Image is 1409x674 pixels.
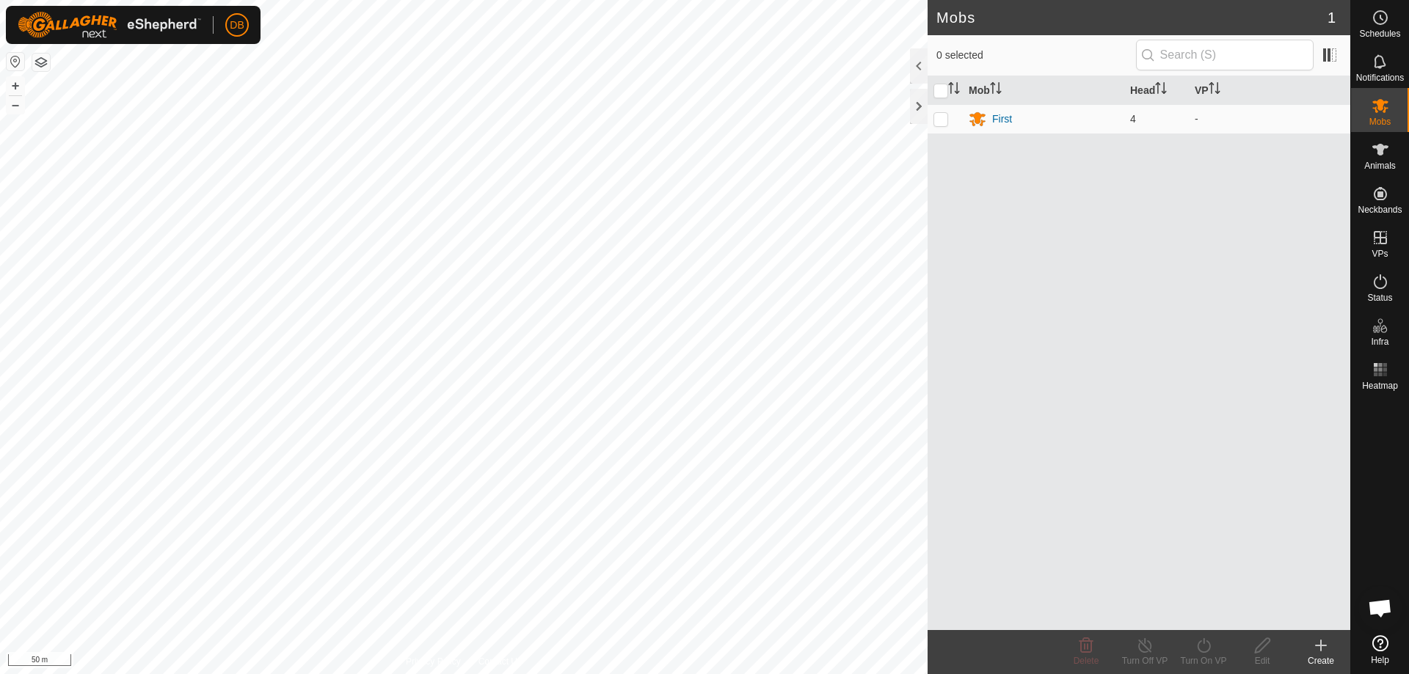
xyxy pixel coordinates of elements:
a: Privacy Policy [406,655,461,668]
span: Status [1367,293,1392,302]
span: Help [1371,656,1389,664]
div: Turn On VP [1174,654,1233,667]
span: 0 selected [936,48,1136,63]
button: + [7,77,24,95]
div: Edit [1233,654,1292,667]
div: First [992,111,1012,127]
p-sorticon: Activate to sort [1209,84,1220,96]
th: Head [1124,76,1189,105]
span: Mobs [1369,117,1391,126]
p-sorticon: Activate to sort [1155,84,1167,96]
img: Gallagher Logo [18,12,201,38]
span: Notifications [1356,73,1404,82]
span: DB [230,18,244,33]
button: – [7,96,24,114]
div: Turn Off VP [1115,654,1174,667]
span: 1 [1328,7,1336,29]
p-sorticon: Activate to sort [990,84,1002,96]
td: - [1189,104,1350,133]
span: Neckbands [1358,205,1402,214]
th: VP [1189,76,1350,105]
span: Heatmap [1362,381,1398,390]
p-sorticon: Activate to sort [948,84,960,96]
input: Search (S) [1136,40,1314,70]
span: Schedules [1359,29,1400,38]
span: Infra [1371,337,1388,346]
span: 4 [1130,113,1136,125]
button: Reset Map [7,53,24,70]
a: Contact Us [478,655,522,668]
span: VPs [1372,249,1388,258]
div: Create [1292,654,1350,667]
th: Mob [963,76,1124,105]
a: Open chat [1358,586,1402,630]
a: Help [1351,629,1409,670]
span: Animals [1364,161,1396,170]
button: Map Layers [32,54,50,71]
span: Delete [1074,656,1099,666]
h2: Mobs [936,9,1328,26]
